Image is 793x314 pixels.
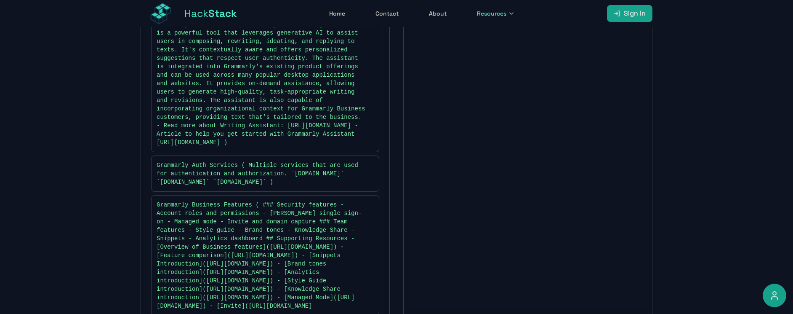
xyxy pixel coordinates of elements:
span: Hack [184,7,237,20]
span: Resources [477,9,506,18]
span: Stack [208,7,237,20]
span: Grammarly Business Features ( ### Security features - Account roles and permissions - [PERSON_NAM... [157,201,365,310]
span: Grammarly Auth Services ( Multiple services that are used for authentication and authorization. `... [157,161,365,186]
a: About [424,6,452,21]
a: Sign In [607,5,652,22]
a: Home [324,6,350,21]
button: Resources [472,6,520,21]
span: Grammarly AI Assistant ( Grammarly's AI writing assistant is a powerful tool that leverages gener... [157,20,365,147]
span: Sign In [624,8,646,19]
a: Contact [370,6,404,21]
button: Accessibility Options [763,284,786,307]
